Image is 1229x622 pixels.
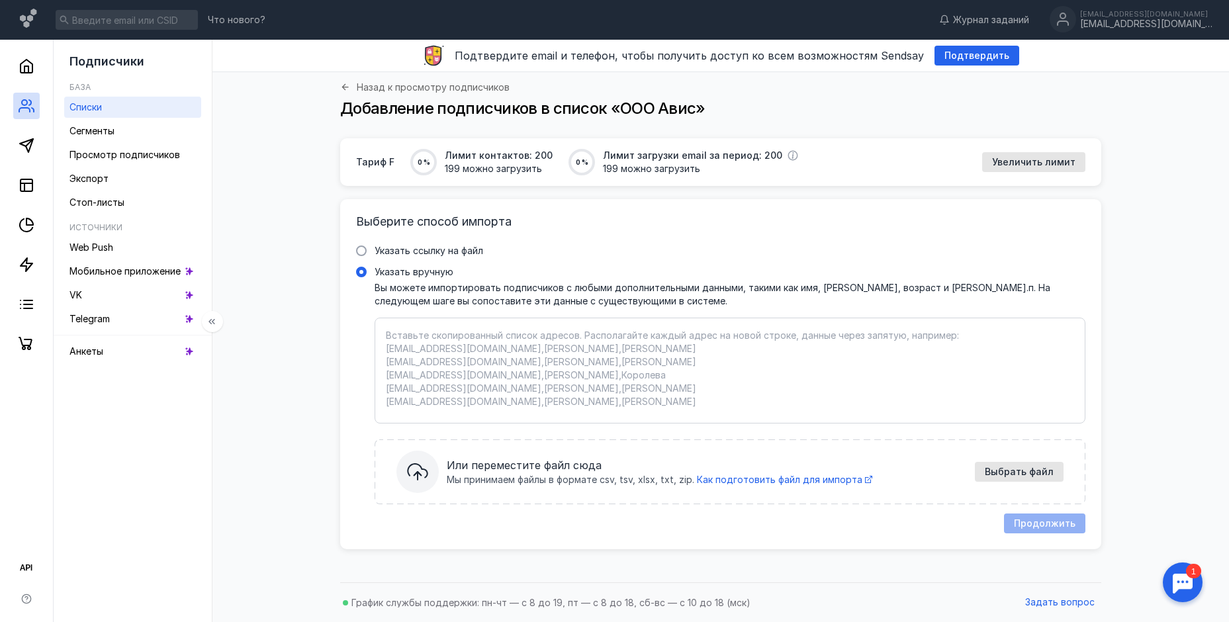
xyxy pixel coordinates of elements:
[69,313,110,324] span: Telegram
[375,266,453,277] span: Указать вручную
[934,46,1019,66] button: Подтвердить
[69,125,114,136] span: Сегменты
[69,345,103,357] span: Анкеты
[69,101,102,112] span: Списки
[69,173,109,184] span: Экспорт
[603,149,782,162] span: Лимит загрузки email за период: 200
[982,152,1085,172] button: Увеличить лимит
[64,168,201,189] a: Экспорт
[69,149,180,160] span: Просмотр подписчиков
[953,13,1029,26] span: Журнал заданий
[69,265,181,277] span: Мобильное приложение
[356,215,1085,228] h3: Выберите способ импорта
[697,474,862,485] span: Как подготовить файл для импорта
[69,289,82,300] span: VK
[1080,19,1212,30] div: [EMAIL_ADDRESS][DOMAIN_NAME]
[386,329,1074,412] textarea: Указать вручнуюВы можете импортировать подписчиков с любыми дополнительными данными, такими как и...
[30,8,45,22] div: 1
[1019,593,1101,613] button: Задать вопрос
[445,162,553,175] span: 199 можно загрузить
[340,82,510,92] a: Назад к просмотру подписчиков
[992,157,1075,168] span: Увеличить лимит
[1080,10,1212,18] div: [EMAIL_ADDRESS][DOMAIN_NAME]
[64,237,201,258] a: Web Push
[445,149,553,162] span: Лимит контактов: 200
[356,155,394,169] span: Тариф F
[64,192,201,213] a: Стоп-листы
[455,49,924,62] span: Подтвердите email и телефон, чтобы получить доступ ко всем возможностям Sendsay
[933,13,1036,26] a: Журнал заданий
[357,83,510,92] span: Назад к просмотру подписчиков
[201,15,272,24] a: Что нового?
[64,97,201,118] a: Списки
[208,15,265,24] span: Что нового?
[603,162,798,175] span: 199 можно загрузить
[375,281,1085,307] div: Вы можете импортировать подписчиков с любыми дополнительными данными, такими как имя, [PERSON_NAM...
[64,120,201,142] a: Сегменты
[975,462,1064,482] button: Указать вручнуюВы можете импортировать подписчиков с любыми дополнительными данными, такими как и...
[375,245,483,256] span: Указать ссылку на файл
[340,99,706,118] span: Добавление подписчиков в список «ООО Авис»
[69,54,144,68] span: Подписчики
[447,457,967,473] span: Или переместите файл сюда
[64,308,201,330] a: Telegram
[64,285,201,306] a: VK
[64,341,201,362] a: Анкеты
[69,222,122,232] h5: Источники
[985,466,1054,478] span: Выбрать файл
[447,473,694,486] span: Мы принимаем файлы в формате csv, tsv, xlsx, txt, zip.
[351,597,751,608] span: График службы поддержки: пн-чт — с 8 до 19, пт — с 8 до 18, сб-вс — с 10 до 18 (мск)
[56,10,198,30] input: Введите email или CSID
[697,473,872,486] a: Как подготовить файл для импорта
[944,50,1009,62] span: Подтвердить
[1025,597,1095,608] span: Задать вопрос
[69,197,124,208] span: Стоп-листы
[69,82,91,92] h5: База
[69,242,113,253] span: Web Push
[64,144,201,165] a: Просмотр подписчиков
[64,261,201,282] a: Мобильное приложение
